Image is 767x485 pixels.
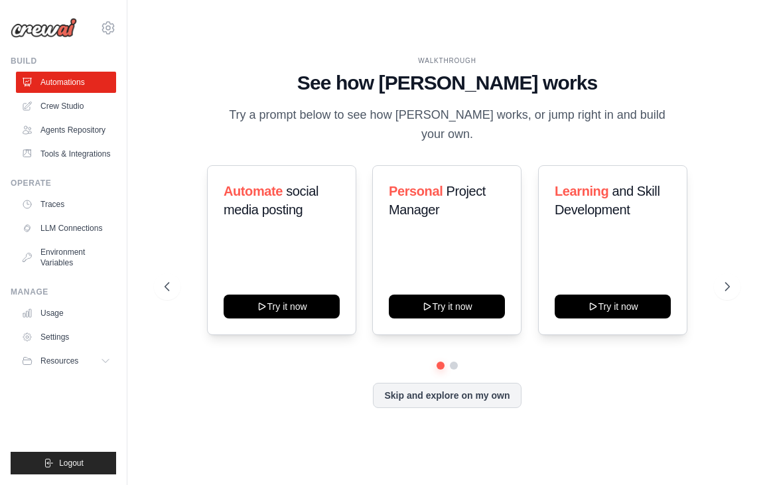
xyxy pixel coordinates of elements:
a: Settings [16,326,116,348]
button: Logout [11,452,116,474]
div: Operate [11,178,116,188]
button: Try it now [555,295,671,318]
a: Usage [16,303,116,324]
div: Build [11,56,116,66]
span: Resources [40,356,78,366]
div: Manage [11,287,116,297]
a: Tools & Integrations [16,143,116,165]
div: WALKTHROUGH [165,56,730,66]
a: LLM Connections [16,218,116,239]
img: Logo [11,18,77,38]
h1: See how [PERSON_NAME] works [165,71,730,95]
span: and Skill Development [555,184,660,217]
span: Personal [389,184,443,198]
a: Traces [16,194,116,215]
span: Learning [555,184,608,198]
a: Agents Repository [16,119,116,141]
p: Try a prompt below to see how [PERSON_NAME] works, or jump right in and build your own. [224,105,670,145]
a: Automations [16,72,116,93]
span: Logout [59,458,84,468]
a: Environment Variables [16,242,116,273]
button: Try it now [224,295,340,318]
a: Crew Studio [16,96,116,117]
button: Try it now [389,295,505,318]
span: Automate [224,184,283,198]
button: Resources [16,350,116,372]
button: Skip and explore on my own [373,383,521,408]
